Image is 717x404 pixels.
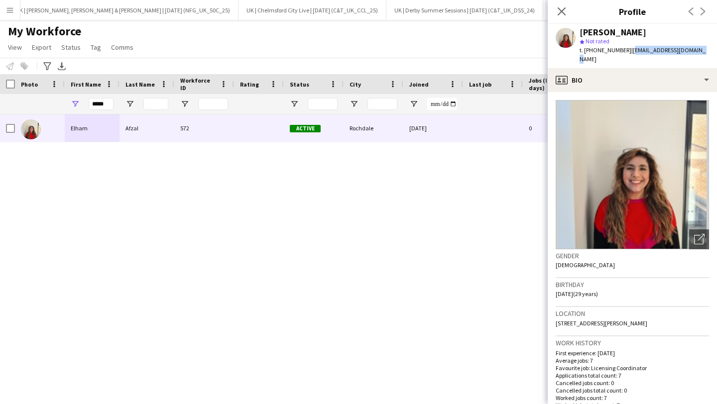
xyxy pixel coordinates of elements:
[403,114,463,142] div: [DATE]
[556,349,709,357] p: First experience: [DATE]
[89,98,114,110] input: First Name Filter Input
[7,0,239,20] button: UK | [PERSON_NAME], [PERSON_NAME] & [PERSON_NAME] | [DATE] (NFG_UK_50C_25)
[180,100,189,108] button: Open Filter Menu
[107,41,137,54] a: Comms
[427,98,457,110] input: Joined Filter Input
[556,357,709,364] p: Average jobs: 7
[367,98,397,110] input: City Filter Input
[556,387,709,394] p: Cancelled jobs total count: 0
[8,43,22,52] span: View
[21,119,41,139] img: Elham Afzal
[556,280,709,289] h3: Birthday
[350,81,361,88] span: City
[198,98,228,110] input: Workforce ID Filter Input
[580,46,706,63] span: | [EMAIL_ADDRESS][DOMAIN_NAME]
[91,43,101,52] span: Tag
[556,261,615,269] span: [DEMOGRAPHIC_DATA]
[28,41,55,54] a: Export
[344,114,403,142] div: Rochdale
[548,68,717,92] div: Bio
[556,290,598,298] span: [DATE] (29 years)
[8,24,81,39] span: My Workforce
[386,0,543,20] button: UK | Derby Summer Sessions | [DATE] (C&T_UK_DSS_24)
[290,125,321,132] span: Active
[556,394,709,402] p: Worked jobs count: 7
[543,0,686,20] button: UK | Immersive Titanic | [DATE] (FKP_UK_TNC_25)
[180,77,216,92] span: Workforce ID
[556,319,647,327] span: [STREET_ADDRESS][PERSON_NAME]
[556,364,709,372] p: Favourite job: Licensing Coordinator
[125,81,155,88] span: Last Name
[556,379,709,387] p: Cancelled jobs count: 0
[556,251,709,260] h3: Gender
[57,41,85,54] a: Status
[65,114,119,142] div: Elham
[143,98,168,110] input: Last Name Filter Input
[529,77,570,92] span: Jobs (last 90 days)
[239,0,386,20] button: UK | Chelmsford City Live | [DATE] (C&T_UK_CCL_25)
[580,46,631,54] span: t. [PHONE_NUMBER]
[290,100,299,108] button: Open Filter Menu
[350,100,358,108] button: Open Filter Menu
[240,81,259,88] span: Rating
[556,338,709,347] h3: Work history
[4,41,26,54] a: View
[32,43,51,52] span: Export
[556,100,709,249] img: Crew avatar or photo
[580,28,646,37] div: [PERSON_NAME]
[308,98,338,110] input: Status Filter Input
[56,60,68,72] app-action-btn: Export XLSX
[586,37,609,45] span: Not rated
[61,43,81,52] span: Status
[548,5,717,18] h3: Profile
[87,41,105,54] a: Tag
[21,81,38,88] span: Photo
[523,114,588,142] div: 0
[41,60,53,72] app-action-btn: Advanced filters
[556,372,709,379] p: Applications total count: 7
[689,229,709,249] div: Open photos pop-in
[556,309,709,318] h3: Location
[119,114,174,142] div: Afzal
[469,81,491,88] span: Last job
[71,100,80,108] button: Open Filter Menu
[111,43,133,52] span: Comms
[290,81,309,88] span: Status
[409,100,418,108] button: Open Filter Menu
[125,100,134,108] button: Open Filter Menu
[71,81,101,88] span: First Name
[174,114,234,142] div: 572
[409,81,429,88] span: Joined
